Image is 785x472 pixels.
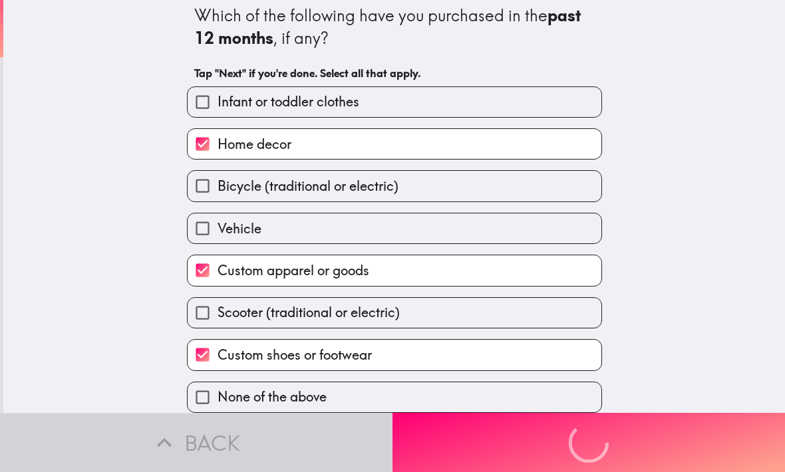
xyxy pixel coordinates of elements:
div: Which of the following have you purchased in the , if any? [194,5,595,49]
b: past 12 months [194,5,585,48]
h6: Tap "Next" if you're done. Select all that apply. [194,66,595,80]
button: Vehicle [188,213,601,243]
span: Custom shoes or footwear [218,346,372,364]
span: Infant or toddler clothes [218,92,359,111]
button: Bicycle (traditional or electric) [188,171,601,201]
button: None of the above [188,382,601,412]
span: Bicycle (traditional or electric) [218,177,398,195]
button: Infant or toddler clothes [188,87,601,117]
span: Home decor [218,135,291,154]
span: Scooter (traditional or electric) [218,303,400,322]
button: Custom apparel or goods [188,255,601,285]
span: None of the above [218,388,327,406]
button: Scooter (traditional or electric) [188,298,601,328]
button: Home decor [188,129,601,159]
span: Vehicle [218,219,261,238]
button: Custom shoes or footwear [188,340,601,370]
span: Custom apparel or goods [218,261,369,280]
